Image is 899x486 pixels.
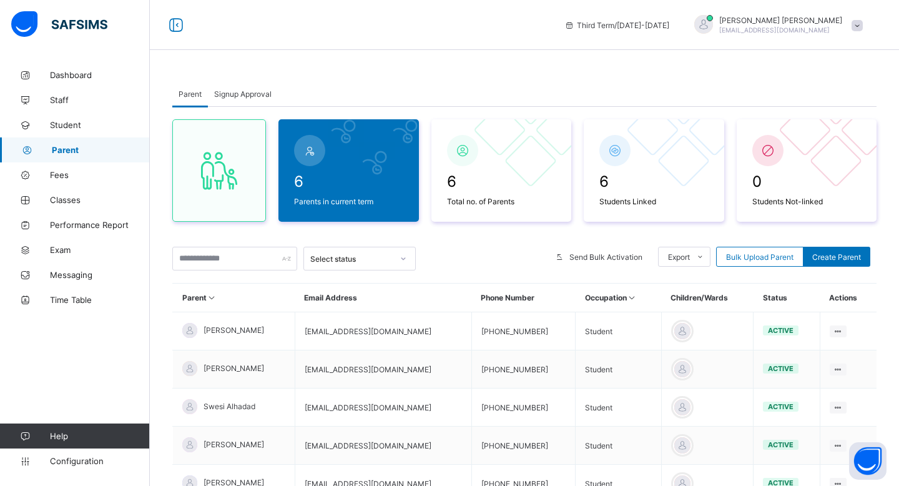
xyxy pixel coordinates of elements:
[471,389,576,427] td: [PHONE_NUMBER]
[752,197,862,206] span: Students Not-linked
[207,293,217,302] i: Sort in Ascending Order
[661,284,753,312] th: Children/Wards
[576,427,662,465] td: Student
[204,402,255,411] span: Swesi Alhadad
[682,15,869,36] div: MOHAMEDMOHAMED
[719,26,830,34] span: [EMAIL_ADDRESS][DOMAIN_NAME]
[50,220,150,230] span: Performance Report
[295,284,471,312] th: Email Address
[627,293,637,302] i: Sort in Ascending Order
[50,120,150,130] span: Student
[471,284,576,312] th: Phone Number
[50,95,150,105] span: Staff
[726,252,793,262] span: Bulk Upload Parent
[576,312,662,350] td: Student
[204,440,264,449] span: [PERSON_NAME]
[768,440,793,449] span: active
[295,427,471,465] td: [EMAIL_ADDRESS][DOMAIN_NAME]
[471,312,576,350] td: [PHONE_NUMBER]
[295,312,471,350] td: [EMAIL_ADDRESS][DOMAIN_NAME]
[50,431,149,441] span: Help
[204,325,264,335] span: [PERSON_NAME]
[820,284,877,312] th: Actions
[812,252,861,262] span: Create Parent
[11,11,107,37] img: safsims
[576,284,662,312] th: Occupation
[599,197,709,206] span: Students Linked
[599,172,709,191] span: 6
[471,427,576,465] td: [PHONE_NUMBER]
[719,16,842,25] span: [PERSON_NAME] [PERSON_NAME]
[768,364,793,373] span: active
[849,442,887,480] button: Open asap
[214,89,272,99] span: Signup Approval
[668,252,690,262] span: Export
[447,197,556,206] span: Total no. of Parents
[50,245,150,255] span: Exam
[768,402,793,411] span: active
[295,389,471,427] td: [EMAIL_ADDRESS][DOMAIN_NAME]
[179,89,202,99] span: Parent
[294,197,403,206] span: Parents in current term
[50,270,150,280] span: Messaging
[768,326,793,335] span: active
[471,350,576,389] td: [PHONE_NUMBER]
[50,70,150,80] span: Dashboard
[50,195,150,205] span: Classes
[752,172,862,191] span: 0
[173,284,295,312] th: Parent
[569,252,642,262] span: Send Bulk Activation
[50,295,150,305] span: Time Table
[576,350,662,389] td: Student
[295,350,471,389] td: [EMAIL_ADDRESS][DOMAIN_NAME]
[204,364,264,373] span: [PERSON_NAME]
[52,145,150,155] span: Parent
[50,456,149,466] span: Configuration
[447,172,556,191] span: 6
[50,170,150,180] span: Fees
[754,284,820,312] th: Status
[294,172,403,191] span: 6
[310,254,393,264] div: Select status
[576,389,662,427] td: Student
[564,21,669,30] span: session/term information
